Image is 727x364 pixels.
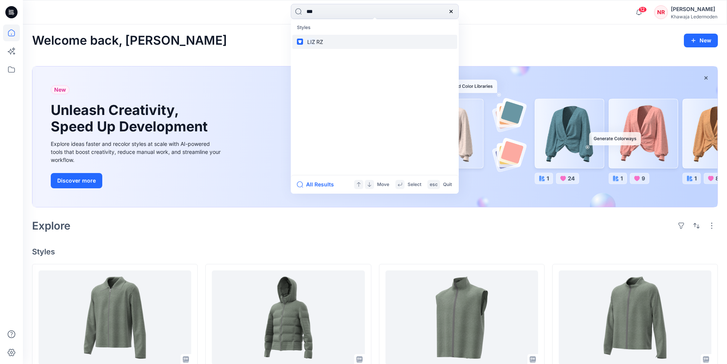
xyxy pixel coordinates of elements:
button: All Results [297,180,339,189]
h1: Unleash Creativity, Speed Up Development [51,102,211,135]
span: New [54,85,66,94]
h4: Styles [32,247,718,256]
div: NR [654,5,668,19]
a: LIZRZ [292,35,457,49]
p: Quit [443,181,452,189]
div: Explore ideas faster and recolor styles at scale with AI-powered tools that boost creativity, red... [51,140,222,164]
p: Styles [292,21,457,35]
button: Discover more [51,173,102,188]
div: [PERSON_NAME] [671,5,717,14]
p: Move [377,181,389,189]
h2: Explore [32,220,71,232]
button: New [684,34,718,47]
h2: Welcome back, [PERSON_NAME] [32,34,227,48]
p: esc [430,181,438,189]
span: RZ [316,39,323,45]
p: Select [408,181,421,189]
a: Discover more [51,173,222,188]
span: 12 [638,6,647,13]
div: Khawaja Ledermoden [671,14,717,19]
mark: LIZ [306,37,316,46]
